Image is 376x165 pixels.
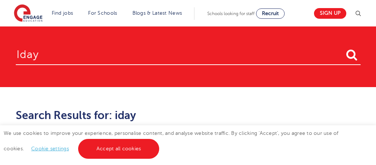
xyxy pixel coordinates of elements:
span: We use cookies to improve your experience, personalise content, and analyse website traffic. By c... [4,130,339,151]
span: Recruit [262,11,279,16]
a: Accept all cookies [78,139,160,159]
input: Search for: [16,41,361,65]
a: Blogs & Latest News [132,10,182,16]
a: Sign up [314,8,346,19]
span: Schools looking for staff [207,11,255,16]
a: Find jobs [52,10,73,16]
a: Recruit [256,8,285,19]
h2: Search Results for: iday [16,109,242,122]
a: For Schools [88,10,117,16]
a: Cookie settings [31,146,69,151]
img: Engage Education [14,4,43,23]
